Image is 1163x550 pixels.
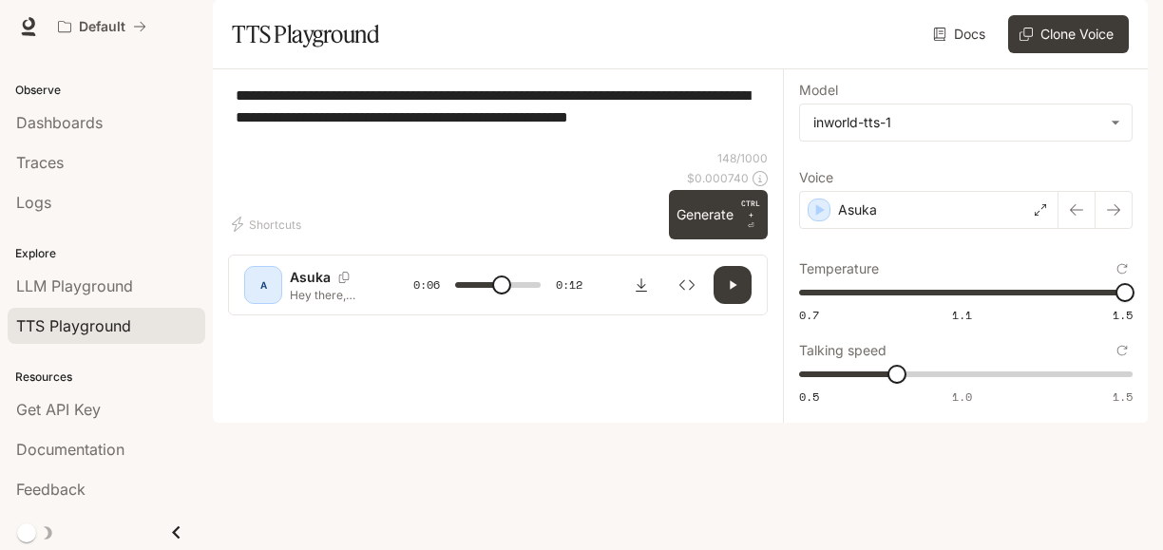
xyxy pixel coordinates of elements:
div: inworld-tts-1 [813,113,1101,132]
p: Asuka [838,200,877,219]
div: inworld-tts-1 [800,104,1132,141]
span: 1.0 [952,389,972,405]
p: Temperature [799,262,879,275]
button: Shortcuts [228,209,309,239]
p: Talking speed [799,344,887,357]
p: Asuka [290,268,331,287]
button: Clone Voice [1008,15,1129,53]
span: 0:06 [413,275,440,294]
p: Model [799,84,838,97]
button: GenerateCTRL +⏎ [669,190,768,239]
p: ⏎ [741,198,760,232]
div: A [248,270,278,300]
span: 1.5 [1113,389,1133,405]
a: Docs [929,15,993,53]
p: Voice [799,171,833,184]
span: 1.1 [952,307,972,323]
button: Copy Voice ID [331,272,357,283]
p: $ 0.000740 [687,170,749,186]
span: 0.5 [799,389,819,405]
button: Reset to default [1112,340,1133,361]
p: 148 / 1000 [717,150,768,166]
p: CTRL + [741,198,760,220]
h1: TTS Playground [232,15,379,53]
p: Hey there, and welcome back to the show! We've got a fascinating episode lined up [DATE], includi... [290,287,368,303]
button: Download audio [622,266,660,304]
button: All workspaces [49,8,155,46]
button: Inspect [668,266,706,304]
span: 0:12 [556,275,582,294]
span: 1.5 [1113,307,1133,323]
span: 0.7 [799,307,819,323]
p: Default [79,19,125,35]
button: Reset to default [1112,258,1133,279]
